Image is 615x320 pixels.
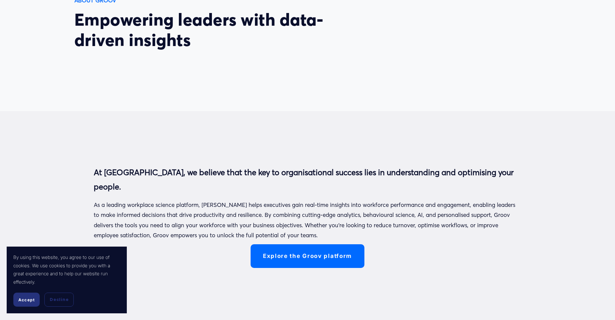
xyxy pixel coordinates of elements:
a: Explore the Groov platform [251,244,364,268]
button: Accept [13,293,40,307]
span: Accept [18,297,35,302]
p: By using this website, you agree to our use of cookies. We use cookies to provide you with a grea... [13,253,120,286]
section: Cookie banner [7,247,127,313]
p: As a leading workplace science platform, [PERSON_NAME] helps executives gain real-time insights i... [94,200,521,241]
strong: At [GEOGRAPHIC_DATA], we believe that the key to organisational success lies in understanding and... [94,168,516,192]
button: Decline [44,293,74,307]
span: Empowering leaders with data-driven insights [74,9,324,50]
span: Decline [50,297,68,303]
